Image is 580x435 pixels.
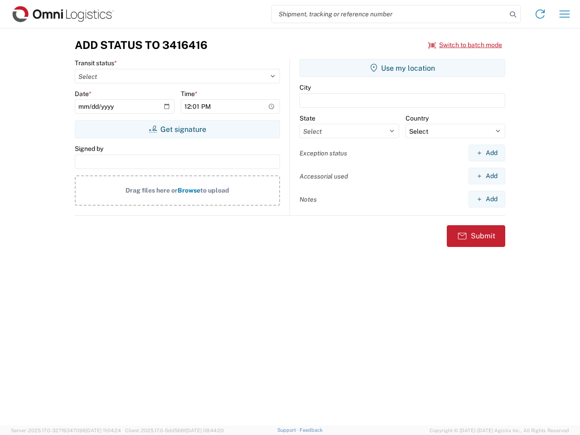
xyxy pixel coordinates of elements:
label: Time [181,90,198,98]
label: Date [75,90,92,98]
span: Drag files here or [126,187,178,194]
button: Switch to batch mode [428,38,502,53]
button: Use my location [300,59,505,77]
button: Submit [447,225,505,247]
label: Transit status [75,59,117,67]
label: Exception status [300,149,347,157]
a: Feedback [300,427,323,433]
input: Shipment, tracking or reference number [272,5,507,23]
button: Add [469,145,505,161]
label: State [300,114,315,122]
label: Accessorial used [300,172,348,180]
span: [DATE] 08:44:20 [186,428,224,433]
span: Copyright © [DATE]-[DATE] Agistix Inc., All Rights Reserved [430,426,569,435]
label: Signed by [75,145,103,153]
span: Browse [178,187,200,194]
label: Notes [300,195,317,203]
label: Country [406,114,429,122]
span: [DATE] 11:04:24 [86,428,121,433]
span: Server: 2025.17.0-327f6347098 [11,428,121,433]
span: to upload [200,187,229,194]
span: Client: 2025.17.0-5dd568f [125,428,224,433]
h3: Add Status to 3416416 [75,39,208,52]
button: Get signature [75,120,280,138]
button: Add [469,191,505,208]
label: City [300,83,311,92]
a: Support [277,427,300,433]
button: Add [469,168,505,184]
